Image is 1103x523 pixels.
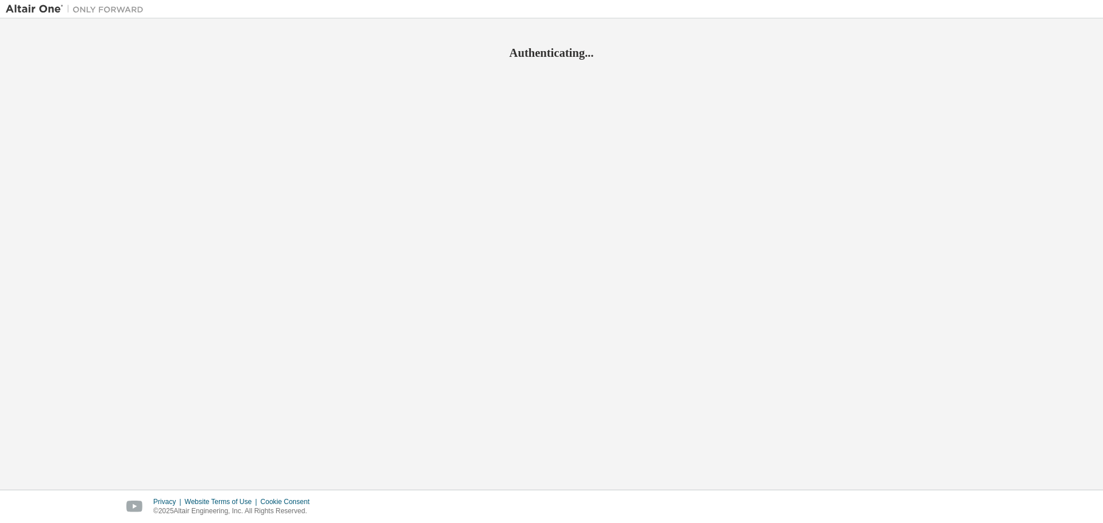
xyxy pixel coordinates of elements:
h2: Authenticating... [6,45,1097,60]
img: Altair One [6,3,149,15]
img: youtube.svg [126,501,143,513]
div: Cookie Consent [260,497,316,506]
div: Website Terms of Use [184,497,260,506]
div: Privacy [153,497,184,506]
p: © 2025 Altair Engineering, Inc. All Rights Reserved. [153,506,317,516]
